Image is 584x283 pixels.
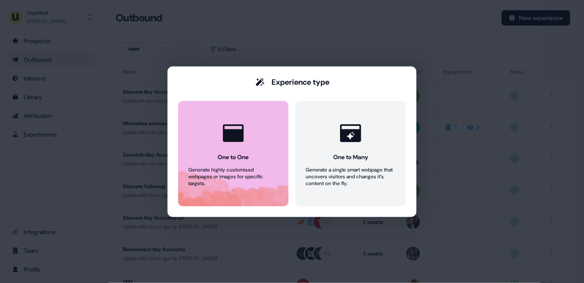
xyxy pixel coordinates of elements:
[178,101,289,206] button: One to OneGenerate highly customised webpages or images for specific targets.
[272,77,329,87] div: Experience type
[306,166,396,187] div: Generate a single smart webpage that uncovers visitors and changes it’s content on the fly.
[218,153,249,161] div: One to One
[295,101,406,206] button: One to ManyGenerate a single smart webpage that uncovers visitors and changes it’s content on the...
[333,153,368,161] div: One to Many
[188,166,278,187] div: Generate highly customised webpages or images for specific targets.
